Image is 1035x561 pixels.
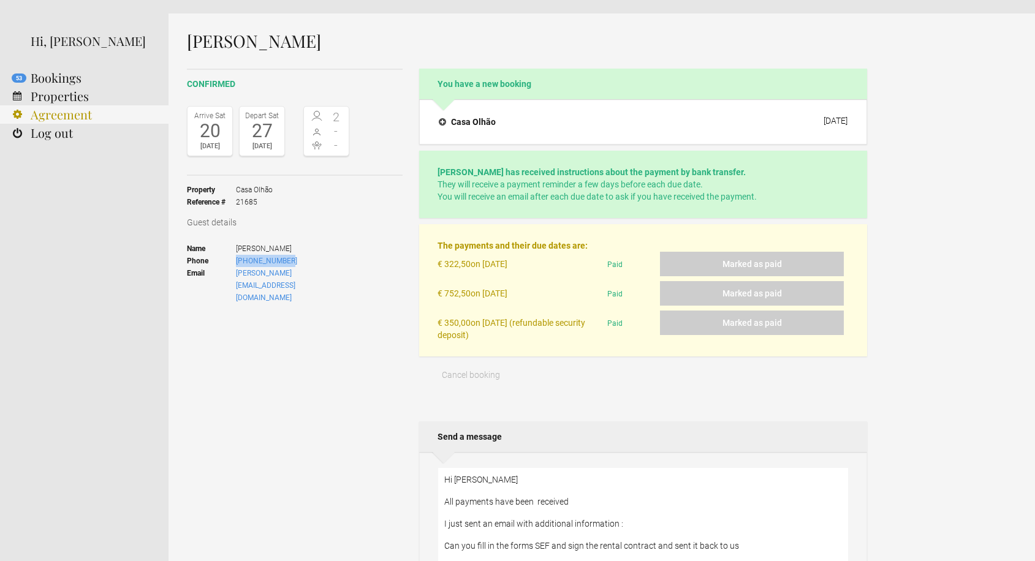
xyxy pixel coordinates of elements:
[243,122,281,140] div: 27
[660,311,844,335] button: Marked as paid
[12,73,26,83] flynt-notification-badge: 53
[602,281,661,311] div: Paid
[187,78,403,91] h2: confirmed
[191,122,229,140] div: 20
[660,281,844,306] button: Marked as paid
[439,116,496,128] h4: Casa Olhão
[187,243,236,255] strong: Name
[438,288,471,298] flynt-currency: € 752,50
[191,140,229,152] div: [DATE]
[187,184,236,196] strong: Property
[236,196,273,208] span: 21685
[243,110,281,122] div: Depart Sat
[438,167,746,177] strong: [PERSON_NAME] has received instructions about the payment by bank transfer.
[438,241,588,250] strong: The payments and their due dates are:
[824,116,847,126] div: [DATE]
[438,252,602,281] div: on [DATE]
[236,269,295,302] a: [PERSON_NAME][EMAIL_ADDRESS][DOMAIN_NAME]
[438,318,471,328] flynt-currency: € 350,00
[419,421,867,452] h2: Send a message
[438,311,602,341] div: on [DATE] (refundable security deposit)
[236,184,273,196] span: Casa Olhão
[419,69,867,99] h2: You have a new booking
[236,257,297,265] a: [PHONE_NUMBER]
[327,111,346,123] span: 2
[660,252,844,276] button: Marked as paid
[327,125,346,137] span: -
[187,216,403,228] h3: Guest details
[429,109,857,135] button: Casa Olhão [DATE]
[438,259,471,269] flynt-currency: € 322,50
[243,140,281,152] div: [DATE]
[327,139,346,151] span: -
[438,166,849,203] p: They will receive a payment reminder a few days before each due date. You will receive an email a...
[442,370,500,380] span: Cancel booking
[187,255,236,267] strong: Phone
[191,110,229,122] div: Arrive Sat
[187,32,867,50] h1: [PERSON_NAME]
[419,363,523,387] button: Cancel booking
[187,196,236,208] strong: Reference #
[438,281,602,311] div: on [DATE]
[187,267,236,304] strong: Email
[31,32,150,50] div: Hi, [PERSON_NAME]
[602,311,661,341] div: Paid
[602,252,661,281] div: Paid
[236,243,349,255] span: [PERSON_NAME]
